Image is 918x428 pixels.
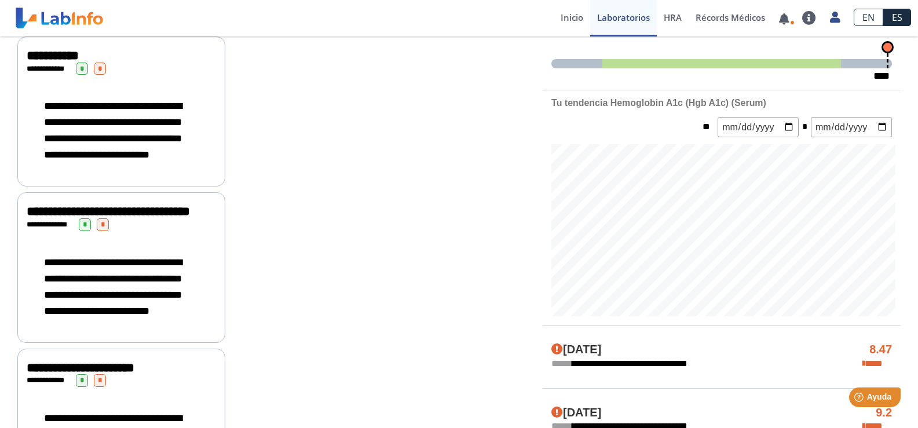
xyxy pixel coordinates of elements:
h4: [DATE] [551,343,601,357]
h4: [DATE] [551,406,601,420]
iframe: Help widget launcher [815,383,905,415]
input: mm/dd/yyyy [811,117,892,137]
input: mm/dd/yyyy [718,117,799,137]
a: EN [854,9,883,26]
b: Tu tendencia Hemoglobin A1c (Hgb A1c) (Serum) [551,98,766,108]
a: ES [883,9,911,26]
span: HRA [664,12,682,23]
h4: 8.47 [869,343,892,357]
